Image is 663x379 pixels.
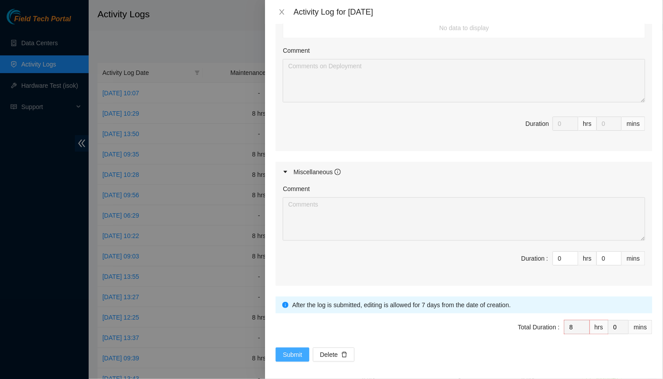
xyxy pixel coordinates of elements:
[283,59,645,102] textarea: Comment
[293,7,652,17] div: Activity Log for [DATE]
[518,322,560,332] div: Total Duration :
[283,184,310,194] label: Comment
[526,119,549,129] div: Duration
[283,46,310,55] label: Comment
[278,8,285,16] span: close
[629,320,652,334] div: mins
[283,169,288,175] span: caret-right
[622,117,645,131] div: mins
[578,117,597,131] div: hrs
[292,300,646,310] div: After the log is submitted, editing is allowed for 7 days from the date of creation.
[590,320,608,334] div: hrs
[578,251,597,266] div: hrs
[313,348,355,362] button: Deletedelete
[283,350,302,359] span: Submit
[276,348,309,362] button: Submit
[276,162,652,182] div: Miscellaneous info-circle
[293,167,341,177] div: Miscellaneous
[283,197,645,241] textarea: Comment
[282,302,289,308] span: info-circle
[320,350,338,359] span: Delete
[622,251,645,266] div: mins
[341,352,347,359] span: delete
[335,169,341,175] span: info-circle
[276,8,288,16] button: Close
[521,254,548,263] div: Duration :
[283,18,645,38] td: No data to display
